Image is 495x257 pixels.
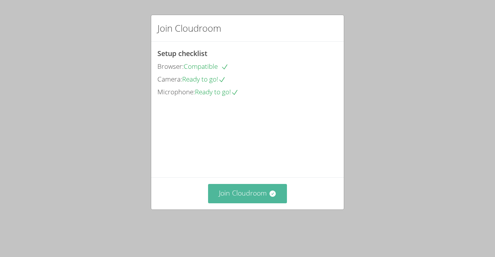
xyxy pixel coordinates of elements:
span: Browser: [157,62,184,71]
span: Ready to go! [195,87,239,96]
h2: Join Cloudroom [157,21,221,35]
span: Ready to go! [182,75,226,83]
span: Setup checklist [157,49,207,58]
button: Join Cloudroom [208,184,287,203]
span: Microphone: [157,87,195,96]
span: Camera: [157,75,182,83]
span: Compatible [184,62,229,71]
